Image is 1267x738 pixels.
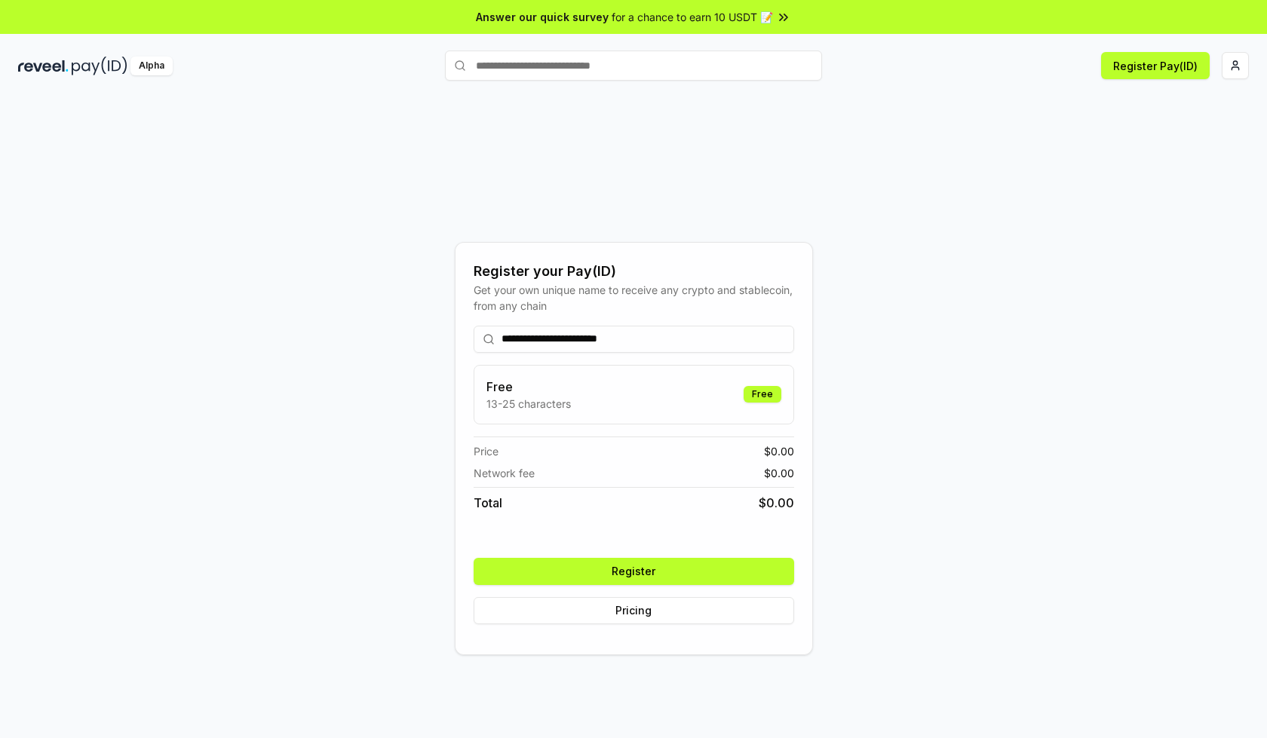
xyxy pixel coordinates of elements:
div: Register your Pay(ID) [474,261,794,282]
button: Pricing [474,597,794,624]
div: Free [744,386,781,403]
h3: Free [486,378,571,396]
span: $ 0.00 [759,494,794,512]
img: reveel_dark [18,57,69,75]
span: Network fee [474,465,535,481]
span: for a chance to earn 10 USDT 📝 [612,9,773,25]
div: Alpha [130,57,173,75]
span: Answer our quick survey [476,9,609,25]
button: Register [474,558,794,585]
button: Register Pay(ID) [1101,52,1210,79]
div: Get your own unique name to receive any crypto and stablecoin, from any chain [474,282,794,314]
p: 13-25 characters [486,396,571,412]
span: $ 0.00 [764,443,794,459]
span: Price [474,443,499,459]
img: pay_id [72,57,127,75]
span: $ 0.00 [764,465,794,481]
span: Total [474,494,502,512]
